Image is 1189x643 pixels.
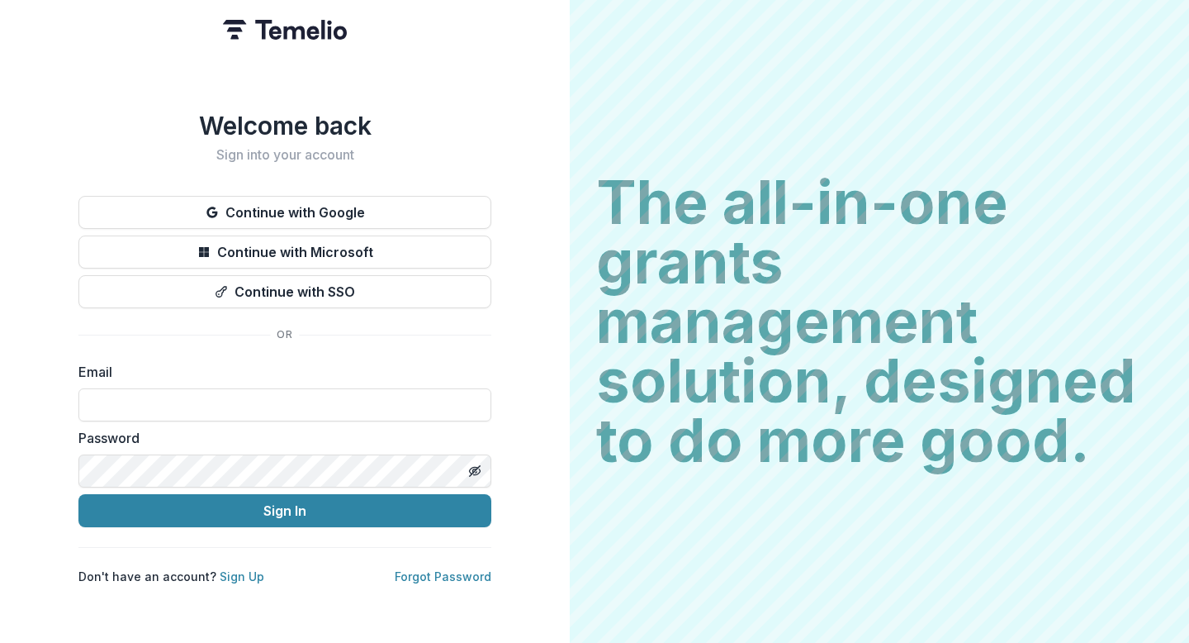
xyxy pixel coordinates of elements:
[223,20,347,40] img: Temelio
[78,428,481,448] label: Password
[78,111,491,141] h1: Welcome back
[395,569,491,583] a: Forgot Password
[220,569,264,583] a: Sign Up
[78,275,491,308] button: Continue with SSO
[78,362,481,382] label: Email
[78,196,491,229] button: Continue with Google
[78,236,491,269] button: Continue with Microsoft
[78,494,491,527] button: Sign In
[78,568,264,585] p: Don't have an account?
[78,147,491,163] h2: Sign into your account
[462,458,488,484] button: Toggle password visibility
